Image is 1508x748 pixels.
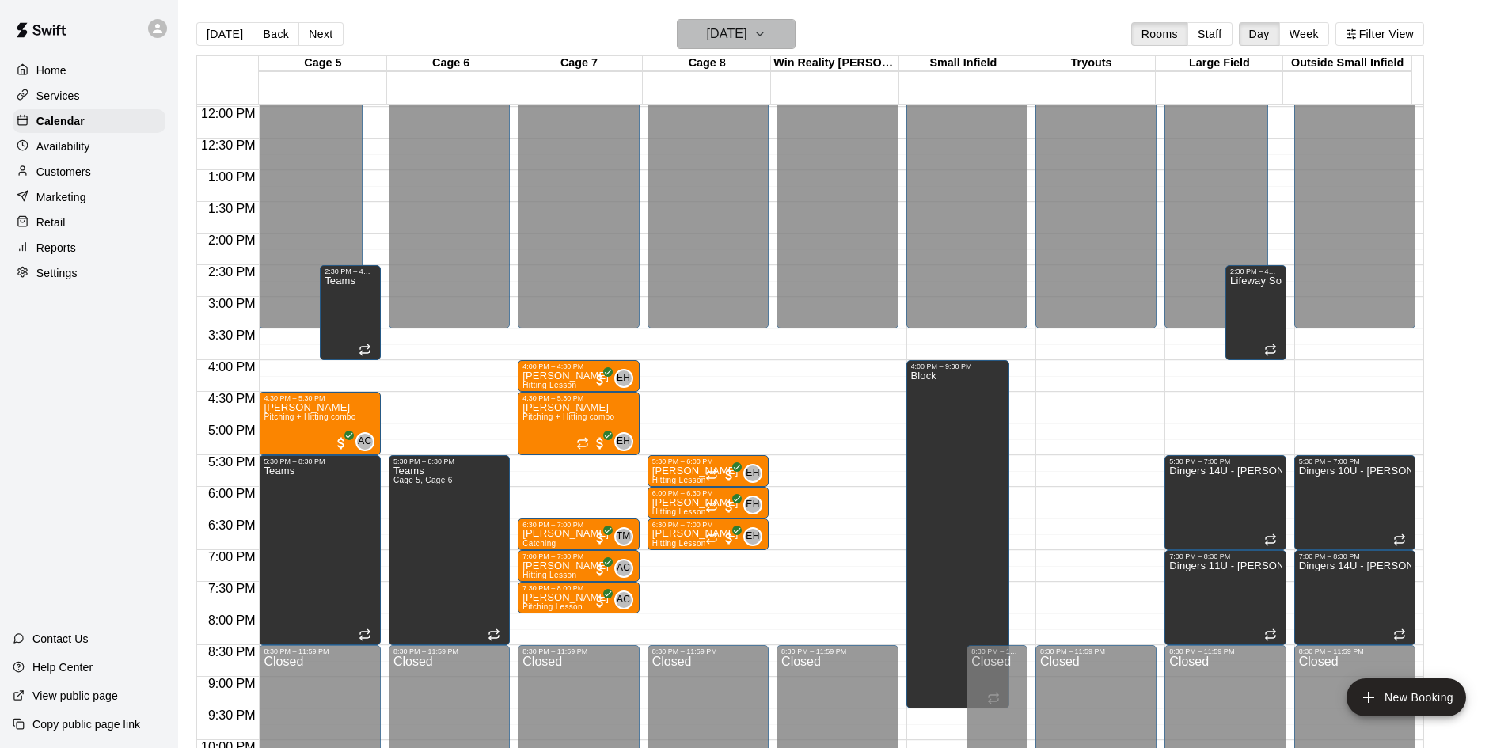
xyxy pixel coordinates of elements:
[750,464,762,483] span: Eric Harrington
[355,432,374,451] div: Ashley Collier
[911,363,1005,370] div: 4:00 PM – 9:30 PM
[522,521,634,529] div: 6:30 PM – 7:00 PM
[298,22,343,46] button: Next
[1299,552,1411,560] div: 7:00 PM – 8:30 PM
[1169,647,1281,655] div: 8:30 PM – 11:59 PM
[13,135,165,158] div: Availability
[1169,458,1281,465] div: 5:30 PM – 7:00 PM
[36,88,80,104] p: Services
[617,592,630,608] span: AC
[621,369,633,388] span: Eric Harrington
[204,455,260,469] span: 5:30 PM
[362,432,374,451] span: Ashley Collier
[13,160,165,184] a: Customers
[36,113,85,129] p: Calendar
[518,518,639,550] div: 6:30 PM – 7:00 PM: Reece Peresta
[1294,550,1415,645] div: 7:00 PM – 8:30 PM: Dingers 14U - Russo
[1164,455,1286,550] div: 5:30 PM – 7:00 PM: Dingers 14U - Steele
[204,265,260,279] span: 2:30 PM
[13,59,165,82] a: Home
[721,530,737,546] span: All customers have paid
[1239,22,1280,46] button: Day
[259,56,387,71] div: Cage 5
[705,469,718,481] span: Recurring event
[1279,22,1329,46] button: Week
[197,139,259,152] span: 12:30 PM
[253,22,299,46] button: Back
[648,487,769,518] div: 6:00 PM – 6:30 PM: Hitting Lesson
[906,360,1009,708] div: 4:00 PM – 9:30 PM: Block
[652,521,764,529] div: 6:30 PM – 7:00 PM
[518,582,639,613] div: 7:30 PM – 8:00 PM: Emma Johnson
[1299,458,1411,465] div: 5:30 PM – 7:00 PM
[264,458,375,465] div: 5:30 PM – 8:30 PM
[522,381,576,389] span: Hitting Lesson
[393,458,505,465] div: 5:30 PM – 8:30 PM
[522,571,576,579] span: Hitting Lesson
[652,507,706,516] span: Hitting Lesson
[13,84,165,108] a: Services
[522,647,634,655] div: 8:30 PM – 11:59 PM
[522,394,634,402] div: 4:30 PM – 5:30 PM
[1299,647,1411,655] div: 8:30 PM – 11:59 PM
[488,628,500,641] span: Recurring event
[652,458,764,465] div: 5:30 PM – 6:00 PM
[743,464,762,483] div: Eric Harrington
[13,211,165,234] div: Retail
[1264,533,1277,546] span: Recurring event
[32,631,89,647] p: Contact Us
[204,297,260,310] span: 3:00 PM
[359,344,371,356] span: Recurring event
[359,628,371,641] span: Recurring event
[1393,533,1406,546] span: Recurring event
[515,56,644,71] div: Cage 7
[1131,22,1188,46] button: Rooms
[705,532,718,545] span: Recurring event
[13,185,165,209] a: Marketing
[677,19,796,49] button: [DATE]
[264,394,375,402] div: 4:30 PM – 5:30 PM
[746,497,759,513] span: EH
[899,56,1027,71] div: Small Infield
[621,527,633,546] span: Taylor Moore
[621,432,633,451] span: Eric Harrington
[13,261,165,285] a: Settings
[781,647,893,655] div: 8:30 PM – 11:59 PM
[721,499,737,514] span: All customers have paid
[592,435,608,451] span: All customers have paid
[971,647,1023,655] div: 8:30 PM – 11:59 PM
[1225,265,1286,360] div: 2:30 PM – 4:00 PM: Lifeway Softball
[614,527,633,546] div: Taylor Moore
[648,455,769,487] div: 5:30 PM – 6:00 PM: Hitting Lesson
[204,613,260,627] span: 8:00 PM
[204,170,260,184] span: 1:00 PM
[204,328,260,342] span: 3:30 PM
[13,236,165,260] div: Reports
[1027,56,1156,71] div: Tryouts
[518,550,639,582] div: 7:00 PM – 7:30 PM: Claire Jackson
[1264,344,1277,356] span: Recurring event
[36,139,90,154] p: Availability
[643,56,771,71] div: Cage 8
[320,265,381,360] div: 2:30 PM – 4:00 PM: Teams
[204,202,260,215] span: 1:30 PM
[196,22,253,46] button: [DATE]
[1283,56,1411,71] div: Outside Small Infield
[617,370,630,386] span: EH
[393,476,453,484] span: Cage 5, Cage 6
[750,527,762,546] span: Eric Harrington
[204,234,260,247] span: 2:00 PM
[13,109,165,133] div: Calendar
[522,602,583,611] span: Pitching Lesson
[1347,678,1466,716] button: add
[36,164,91,180] p: Customers
[648,518,769,550] div: 6:30 PM – 7:00 PM: Hitting Lesson
[204,550,260,564] span: 7:00 PM
[1393,628,1406,641] span: Recurring event
[518,392,639,455] div: 4:30 PM – 5:30 PM: Pitching + Hitting combo
[652,489,764,497] div: 6:00 PM – 6:30 PM
[750,496,762,514] span: Eric Harrington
